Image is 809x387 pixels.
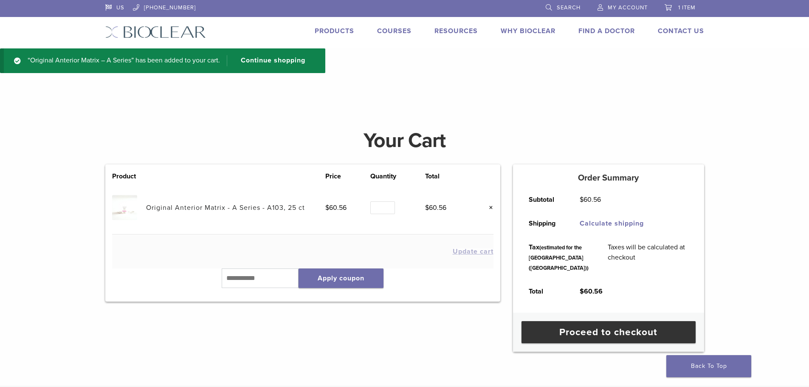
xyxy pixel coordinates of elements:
[227,55,312,66] a: Continue shopping
[482,202,493,213] a: Remove this item
[299,268,383,288] button: Apply coupon
[521,321,696,343] a: Proceed to checkout
[580,287,584,296] span: $
[658,27,704,35] a: Contact Us
[678,4,696,11] span: 1 item
[112,171,146,181] th: Product
[598,235,698,280] td: Taxes will be calculated at checkout
[580,195,601,204] bdi: 60.56
[425,203,429,212] span: $
[377,27,412,35] a: Courses
[325,203,329,212] span: $
[425,203,446,212] bdi: 60.56
[325,203,347,212] bdi: 60.56
[325,171,370,181] th: Price
[519,235,598,280] th: Tax
[529,244,589,271] small: (estimated for the [GEOGRAPHIC_DATA] ([GEOGRAPHIC_DATA]))
[315,27,354,35] a: Products
[578,27,635,35] a: Find A Doctor
[666,355,751,377] a: Back To Top
[146,203,305,212] a: Original Anterior Matrix - A Series - A103, 25 ct
[608,4,648,11] span: My Account
[513,173,704,183] h5: Order Summary
[580,287,603,296] bdi: 60.56
[434,27,478,35] a: Resources
[112,195,137,220] img: Original Anterior Matrix - A Series - A103, 25 ct
[519,188,570,212] th: Subtotal
[519,280,570,303] th: Total
[425,171,470,181] th: Total
[519,212,570,235] th: Shipping
[453,248,493,255] button: Update cart
[105,26,206,38] img: Bioclear
[370,171,425,181] th: Quantity
[99,130,710,151] h1: Your Cart
[580,195,583,204] span: $
[580,219,644,228] a: Calculate shipping
[501,27,555,35] a: Why Bioclear
[557,4,581,11] span: Search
